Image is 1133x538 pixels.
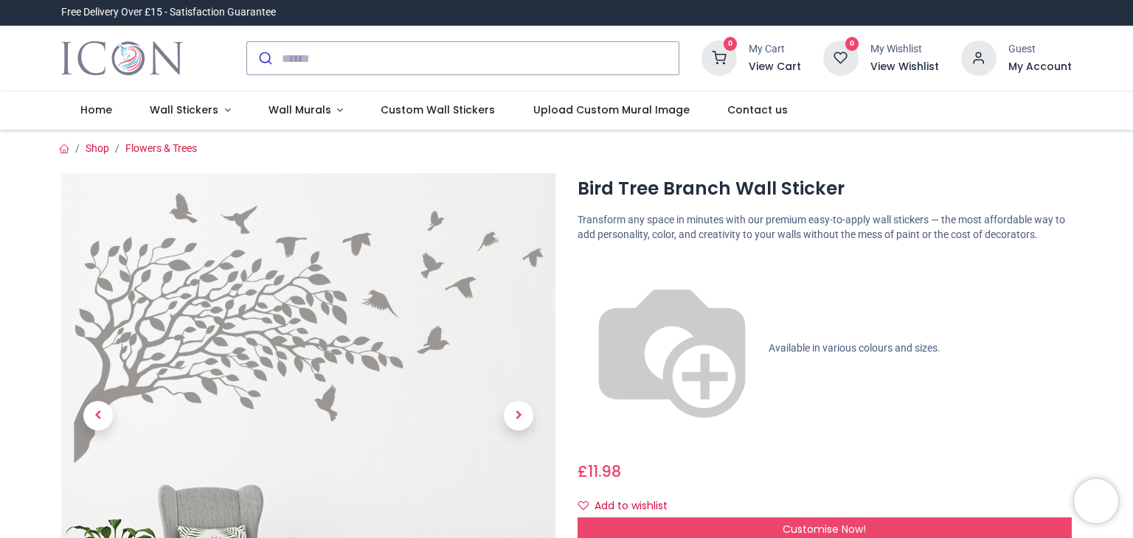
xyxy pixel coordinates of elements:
[578,500,589,511] i: Add to wishlist
[249,91,362,130] a: Wall Murals
[381,102,495,117] span: Custom Wall Stickers
[1008,60,1072,74] a: My Account
[578,213,1072,242] p: Transform any space in minutes with our premium easy-to-apply wall stickers — the most affordable...
[533,102,690,117] span: Upload Custom Mural Image
[749,60,801,74] a: View Cart
[83,401,113,430] span: Previous
[80,102,112,117] span: Home
[588,461,621,482] span: 11.98
[150,102,218,117] span: Wall Stickers
[845,37,859,51] sup: 0
[578,176,1072,201] h1: Bird Tree Branch Wall Sticker
[724,37,738,51] sup: 0
[61,38,183,79] a: Logo of Icon Wall Stickers
[727,102,788,117] span: Contact us
[268,102,331,117] span: Wall Murals
[783,522,866,537] span: Customise Now!
[61,38,183,79] img: Icon Wall Stickers
[247,42,282,74] button: Submit
[578,494,680,519] button: Add to wishlistAdd to wishlist
[769,341,940,353] span: Available in various colours and sizes.
[131,91,249,130] a: Wall Stickers
[125,142,197,154] a: Flowers & Trees
[1008,42,1072,57] div: Guest
[870,60,939,74] a: View Wishlist
[61,5,276,20] div: Free Delivery Over £15 - Satisfaction Guarantee
[870,42,939,57] div: My Wishlist
[823,52,859,63] a: 0
[701,52,737,63] a: 0
[86,142,109,154] a: Shop
[749,42,801,57] div: My Cart
[1074,479,1118,523] iframe: Brevo live chat
[578,461,621,482] span: £
[578,254,766,443] img: color-wheel.png
[504,401,533,430] span: Next
[762,5,1072,20] iframe: Customer reviews powered by Trustpilot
